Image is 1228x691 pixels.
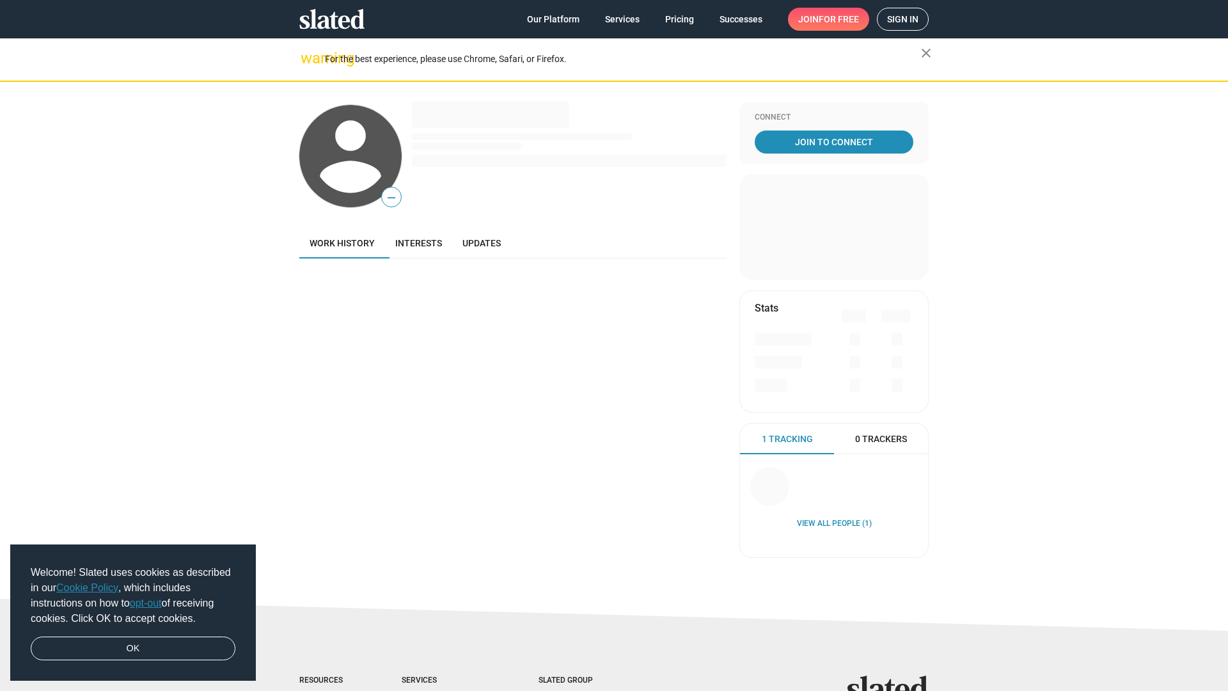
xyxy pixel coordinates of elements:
[299,228,385,258] a: Work history
[310,238,375,248] span: Work history
[595,8,650,31] a: Services
[10,544,256,681] div: cookieconsent
[755,301,778,315] mat-card-title: Stats
[605,8,640,31] span: Services
[798,8,859,31] span: Join
[130,598,162,608] a: opt-out
[755,131,913,154] a: Join To Connect
[462,238,501,248] span: Updates
[325,51,921,68] div: For the best experience, please use Chrome, Safari, or Firefox.
[527,8,579,31] span: Our Platform
[887,8,918,30] span: Sign in
[918,45,934,61] mat-icon: close
[385,228,452,258] a: Interests
[301,51,316,66] mat-icon: warning
[395,238,442,248] span: Interests
[755,113,913,123] div: Connect
[709,8,773,31] a: Successes
[819,8,859,31] span: for free
[855,433,907,445] span: 0 Trackers
[720,8,762,31] span: Successes
[452,228,511,258] a: Updates
[788,8,869,31] a: Joinfor free
[31,637,235,661] a: dismiss cookie message
[382,189,401,206] span: —
[655,8,704,31] a: Pricing
[31,565,235,626] span: Welcome! Slated uses cookies as described in our , which includes instructions on how to of recei...
[877,8,929,31] a: Sign in
[299,676,350,686] div: Resources
[762,433,813,445] span: 1 Tracking
[539,676,626,686] div: Slated Group
[517,8,590,31] a: Our Platform
[56,582,118,593] a: Cookie Policy
[757,131,911,154] span: Join To Connect
[665,8,694,31] span: Pricing
[402,676,487,686] div: Services
[797,519,872,529] a: View all People (1)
